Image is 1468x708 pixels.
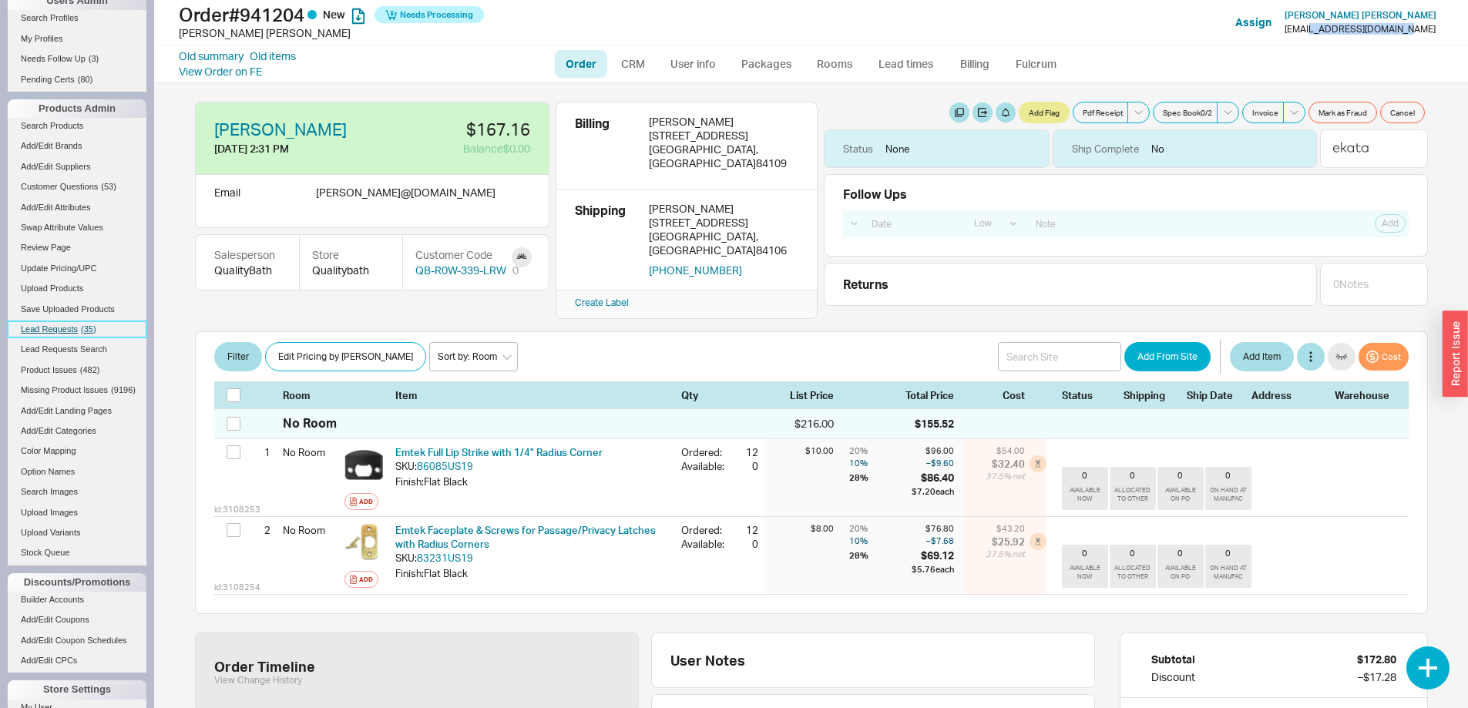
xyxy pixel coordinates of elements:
[681,523,731,537] div: Ordered:
[1375,214,1406,233] button: Add
[1285,10,1436,21] a: [PERSON_NAME] [PERSON_NAME]
[731,445,758,459] div: 12
[1163,106,1212,119] span: Spec Book 0 / 2
[764,445,834,457] div: $10.00
[1357,652,1396,667] div: $172.80
[912,535,954,547] div: – $7.68
[1151,652,1195,667] div: Subtotal
[214,504,260,515] span: id: 3108253
[214,675,302,686] button: View Change History
[8,159,146,175] a: Add/Edit Suppliers
[912,445,954,457] div: $96.00
[743,537,758,551] div: 0
[905,388,963,402] div: Total Price
[649,143,798,170] div: [GEOGRAPHIC_DATA] , [GEOGRAPHIC_DATA] 84109
[382,121,530,138] div: $167.16
[986,535,1025,549] div: $25.92
[986,457,1025,471] div: $32.40
[1358,669,1396,685] div: – $17.28
[1153,102,1218,123] button: Spec Book0/2
[1113,564,1153,581] div: ALLOCATED TO OTHER
[863,213,962,234] input: Date
[681,388,758,402] div: Qty
[283,414,337,431] div: No Room
[764,388,834,402] div: List Price
[283,388,338,402] div: Room
[1251,388,1329,402] div: Address
[1252,106,1278,119] span: Invoice
[649,230,798,257] div: [GEOGRAPHIC_DATA] , [GEOGRAPHIC_DATA] 84106
[214,141,370,156] div: [DATE] 2:31 PM
[21,324,78,334] span: Lead Requests
[8,423,146,439] a: Add/Edit Categories
[395,388,675,402] div: Item
[278,347,413,366] span: Edit Pricing by [PERSON_NAME]
[214,247,280,263] div: Salesperson
[251,517,270,543] div: 2
[649,202,798,216] div: [PERSON_NAME]
[359,495,373,508] div: Add
[1235,15,1271,30] button: Assign
[344,445,383,484] img: emtek_86085_500x500__77373.1707955843_vtzron
[1005,50,1068,78] a: Fulcrum
[764,416,834,431] div: $216.00
[948,50,1002,78] a: Billing
[1177,470,1183,481] div: 0
[283,439,338,465] div: No Room
[843,187,907,201] div: Follow Ups
[1187,388,1245,402] div: Ship Date
[179,4,738,25] h1: Order # 941204
[8,99,146,118] div: Products Admin
[344,493,378,510] button: Add
[375,6,484,23] button: Needs Processing
[214,582,260,593] span: id: 3108254
[417,552,473,564] a: 83231US19
[731,50,803,78] a: Packages
[849,445,909,457] div: 20 %
[8,72,146,88] a: Pending Certs(80)
[8,484,146,500] a: Search Images
[323,8,345,21] span: New
[512,263,519,278] div: 0
[8,464,146,480] a: Option Names
[649,216,798,230] div: [STREET_ADDRESS]
[21,54,86,63] span: Needs Follow Up
[849,457,909,469] div: 10 %
[849,549,909,562] div: 28 %
[1124,342,1211,371] button: Add From Site
[1161,486,1201,503] div: AVAILABLE ON PO
[8,118,146,134] a: Search Products
[312,263,390,278] div: Qualitybath
[1382,217,1399,230] span: Add
[998,342,1121,371] input: Search Site
[8,653,146,669] a: Add/Edit CPCs
[111,385,136,394] span: ( 9196 )
[382,141,530,156] div: Balance $0.00
[395,460,417,472] span: SKU:
[912,457,954,469] div: – $9.60
[1225,548,1231,559] div: 0
[681,537,731,551] div: Available:
[681,445,731,459] div: Ordered:
[81,324,96,334] span: ( 35 )
[8,592,146,608] a: Builder Accounts
[912,471,954,485] div: $86.40
[80,365,100,374] span: ( 482 )
[1208,564,1248,581] div: ON HAND AT MANUFAC
[8,612,146,628] a: Add/Edit Coupons
[849,535,909,547] div: 10 %
[21,75,75,84] span: Pending Certs
[1065,564,1105,581] div: AVAILABLE NOW
[8,138,146,154] a: Add/Edit Brands
[312,247,390,263] div: Store
[1082,470,1087,481] div: 0
[1308,102,1377,123] button: Mark as Fraud
[395,566,669,580] div: Finish : Flat Black
[8,403,146,419] a: Add/Edit Landing Pages
[8,680,146,699] div: Store Settings
[1208,486,1248,503] div: ON HAND AT MANUFAC
[1083,106,1123,119] span: Pdf Receipt
[21,182,98,191] span: Customer Questions
[1161,564,1201,581] div: AVAILABLE ON PO
[849,471,909,485] div: 28 %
